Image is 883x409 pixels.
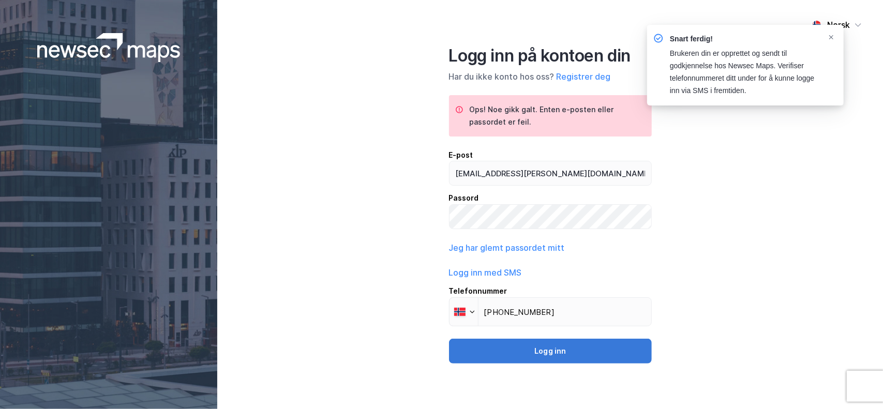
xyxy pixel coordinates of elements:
[450,298,478,326] div: Norway: + 47
[670,33,819,46] div: Snart ferdig!
[449,70,652,83] div: Har du ikke konto hos oss?
[670,48,819,97] div: Brukeren din er opprettet og sendt til godkjennelse hos Newsec Maps. Verifiser telefonnummeret di...
[831,359,883,409] div: Kontrollprogram for chat
[449,149,652,161] div: E-post
[827,19,850,31] div: Norsk
[449,285,652,297] div: Telefonnummer
[557,70,611,83] button: Registrer deg
[449,339,652,363] button: Logg inn
[470,103,644,128] div: Ops! Noe gikk galt. Enten e-posten eller passordet er feil.
[449,241,565,254] button: Jeg har glemt passordet mitt
[449,192,652,204] div: Passord
[449,266,522,279] button: Logg inn med SMS
[449,46,652,66] div: Logg inn på kontoen din
[831,359,883,409] iframe: Chat Widget
[37,33,181,62] img: logoWhite.bf58a803f64e89776f2b079ca2356427.svg
[449,297,652,326] input: Telefonnummer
